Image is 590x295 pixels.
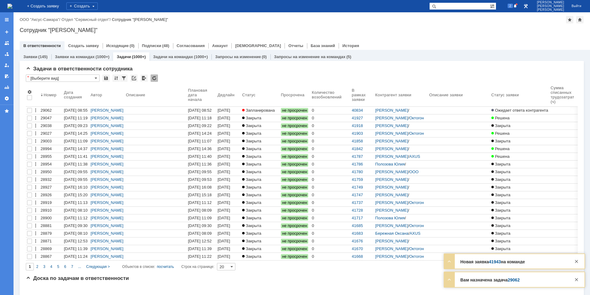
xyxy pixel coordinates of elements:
[490,130,549,137] a: Решена
[491,93,519,97] div: Статус заявки
[64,139,88,143] div: [DATE] 11:09
[280,153,311,160] a: не просрочен
[311,161,351,168] a: 0
[375,131,408,136] a: [PERSON_NAME]
[491,108,548,113] span: Ожидает ответа контрагента
[187,191,216,199] a: [DATE] 15:18
[281,177,308,182] span: не просрочен
[280,176,311,183] a: не просрочен
[91,185,124,189] a: [PERSON_NAME]
[288,43,303,48] a: Отчеты
[312,162,349,167] div: 0
[64,90,83,99] div: Дата создания
[187,168,216,176] a: [DATE] 09:55
[41,131,61,136] div: 29027
[375,185,408,189] a: [PERSON_NAME]
[39,184,63,191] a: 28927
[218,139,231,148] div: [DATE] 11:09
[281,185,308,190] span: не просрочен
[64,131,88,136] div: [DATE] 14:25
[490,114,549,122] a: Решена
[312,116,349,121] div: 0
[91,139,124,143] a: [PERSON_NAME]
[188,154,212,159] div: [DATE] 11:40
[311,107,351,114] a: 0
[352,193,363,197] a: 41747
[352,123,363,128] a: 41918
[491,131,509,136] span: Решена
[491,177,510,182] span: Закрыта
[242,146,261,151] span: Закрыта
[490,168,549,176] a: Закрыта
[216,153,241,160] a: [DATE] 11:41
[375,93,411,97] div: Контрагент заявки
[311,84,351,107] th: Количество возобновлений
[2,71,12,81] a: Мои согласования
[352,169,363,174] a: 41780
[375,154,408,159] a: [PERSON_NAME]
[280,145,311,153] a: не просрочен
[188,185,212,189] div: [DATE] 16:08
[63,161,89,168] a: [DATE] 11:38
[241,176,280,183] a: Закрыта
[491,169,510,174] span: Закрыта
[91,108,124,113] a: [PERSON_NAME]
[311,191,351,199] a: 0
[188,88,210,102] div: Плановая дата начала
[551,86,579,104] div: Сумма списанных трудозатрат (ч)
[187,161,216,168] a: [DATE] 11:36
[375,193,408,197] a: [PERSON_NAME]
[91,177,124,182] a: [PERSON_NAME]
[187,199,216,206] a: [DATE] 11:12
[41,146,61,151] div: 28994
[2,94,12,103] a: Настройки
[41,177,61,182] div: 28932
[312,169,349,174] div: 0
[490,145,549,153] a: Решена
[537,1,564,4] span: [PERSON_NAME]
[140,74,148,82] div: Экспорт списка
[64,169,88,174] div: [DATE] 09:55
[351,84,374,107] th: В рамках заявки
[280,161,311,168] a: не просрочен
[281,123,308,128] span: не просрочен
[491,123,510,128] span: Закрыта
[491,139,510,143] span: Закрыта
[537,8,564,12] span: [PERSON_NAME]
[177,43,205,48] a: Согласования
[281,108,308,113] span: не просрочен
[549,84,585,107] th: Сумма списанных трудозатрат (ч)
[64,185,88,189] div: [DATE] 16:10
[63,168,89,176] a: [DATE] 09:55
[23,54,37,59] a: Заявки
[281,193,308,197] span: не просрочен
[490,191,549,199] a: Закрыта
[566,16,573,23] div: Добавить в избранное
[409,116,424,120] a: Октогон
[188,139,212,143] div: [DATE] 11:07
[39,130,63,137] a: 29027
[242,177,261,182] span: Закрыта
[91,116,124,120] a: [PERSON_NAME]
[106,43,129,48] a: Исходящие
[153,54,193,59] a: Задачи на командах
[522,2,529,10] a: Перейти в интерфейс администратора
[91,93,102,97] div: Автор
[64,146,88,151] div: [DATE] 14:37
[311,130,351,137] a: 0
[91,146,124,151] a: [PERSON_NAME]
[188,123,212,128] div: [DATE] 09:22
[91,154,124,159] a: [PERSON_NAME]
[490,184,549,191] a: Закрыта
[63,191,89,199] a: [DATE] 15:20
[187,153,216,160] a: [DATE] 11:40
[312,123,349,128] div: 0
[576,16,584,23] div: Сделать домашней страницей
[63,184,89,191] a: [DATE] 16:10
[352,131,363,136] a: 41903
[89,84,125,107] th: Автор
[312,139,349,144] div: 0
[409,154,420,159] a: AXUS
[280,114,311,122] a: не просрочен
[241,153,280,160] a: Закрыта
